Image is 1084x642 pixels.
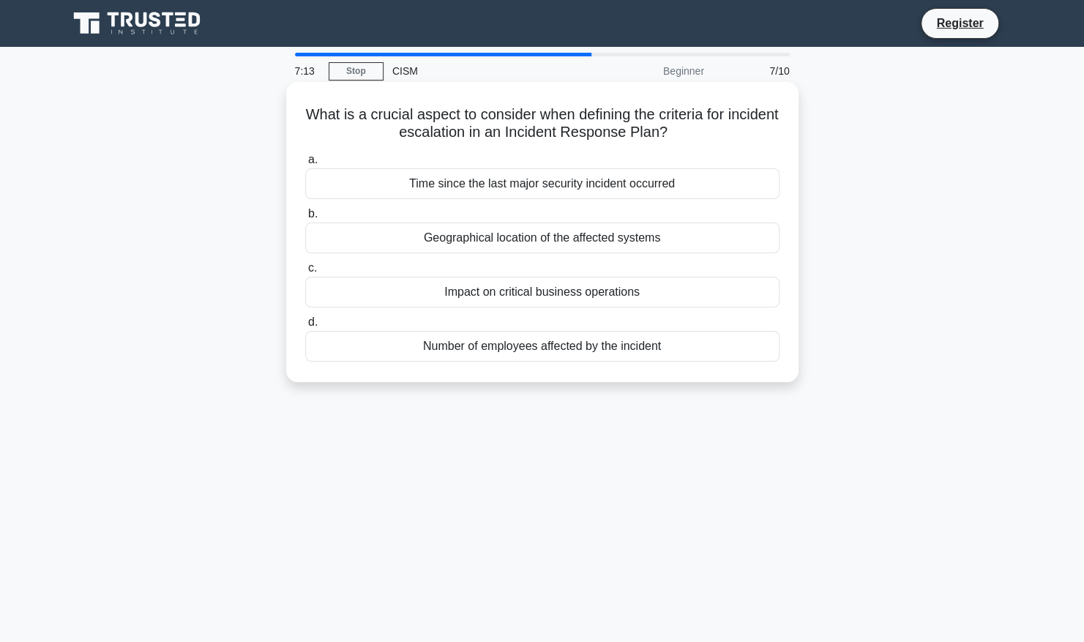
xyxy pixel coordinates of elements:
[304,105,781,142] h5: What is a crucial aspect to consider when defining the criteria for incident escalation in an Inc...
[329,62,384,81] a: Stop
[305,168,780,199] div: Time since the last major security incident occurred
[308,316,318,328] span: d.
[713,56,799,86] div: 7/10
[308,207,318,220] span: b.
[305,331,780,362] div: Number of employees affected by the incident
[305,277,780,307] div: Impact on critical business operations
[585,56,713,86] div: Beginner
[308,261,317,274] span: c.
[286,56,329,86] div: 7:13
[308,153,318,165] span: a.
[927,14,992,32] a: Register
[384,56,585,86] div: CISM
[305,223,780,253] div: Geographical location of the affected systems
